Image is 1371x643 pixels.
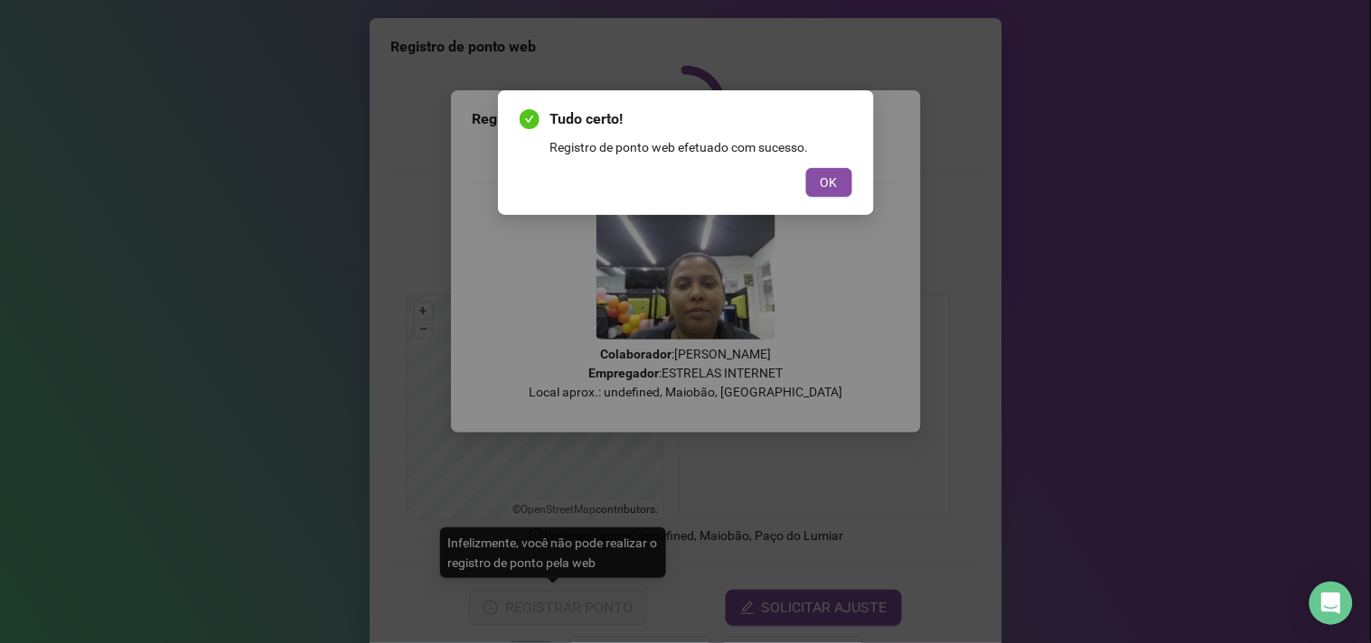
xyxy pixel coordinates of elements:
[821,172,838,192] span: OK
[1310,582,1353,625] div: Open Intercom Messenger
[550,108,852,130] span: Tudo certo!
[520,109,540,129] span: check-circle
[806,168,852,197] button: OK
[550,137,852,157] div: Registro de ponto web efetuado com sucesso.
